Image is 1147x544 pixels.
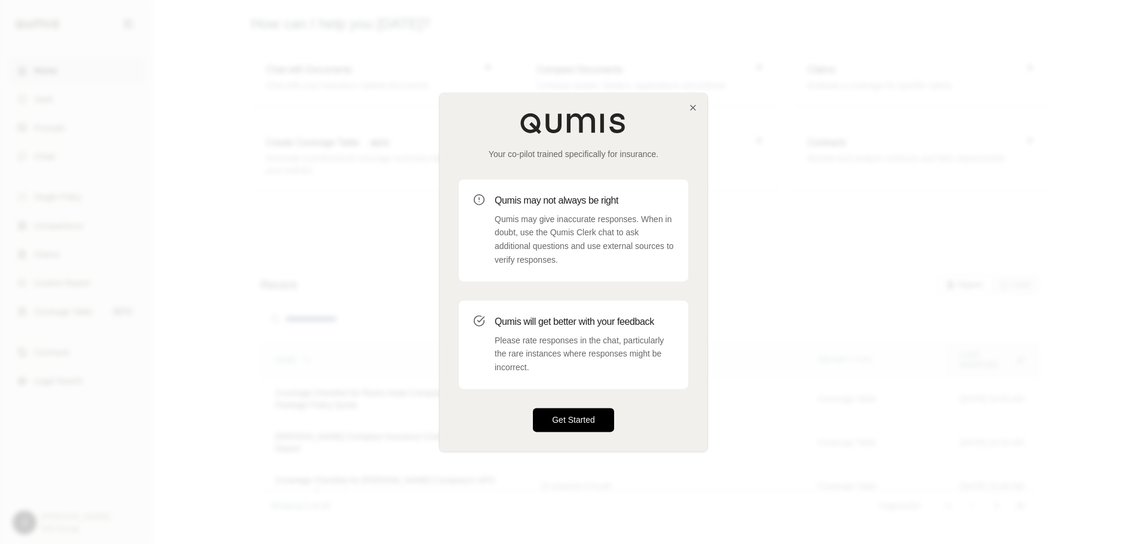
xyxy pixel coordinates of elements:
h3: Qumis may not always be right [495,193,674,208]
img: Qumis Logo [520,112,627,134]
p: Please rate responses in the chat, particularly the rare instances where responses might be incor... [495,334,674,374]
p: Your co-pilot trained specifically for insurance. [459,148,688,160]
p: Qumis may give inaccurate responses. When in doubt, use the Qumis Clerk chat to ask additional qu... [495,213,674,267]
button: Get Started [533,408,614,432]
h3: Qumis will get better with your feedback [495,315,674,329]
